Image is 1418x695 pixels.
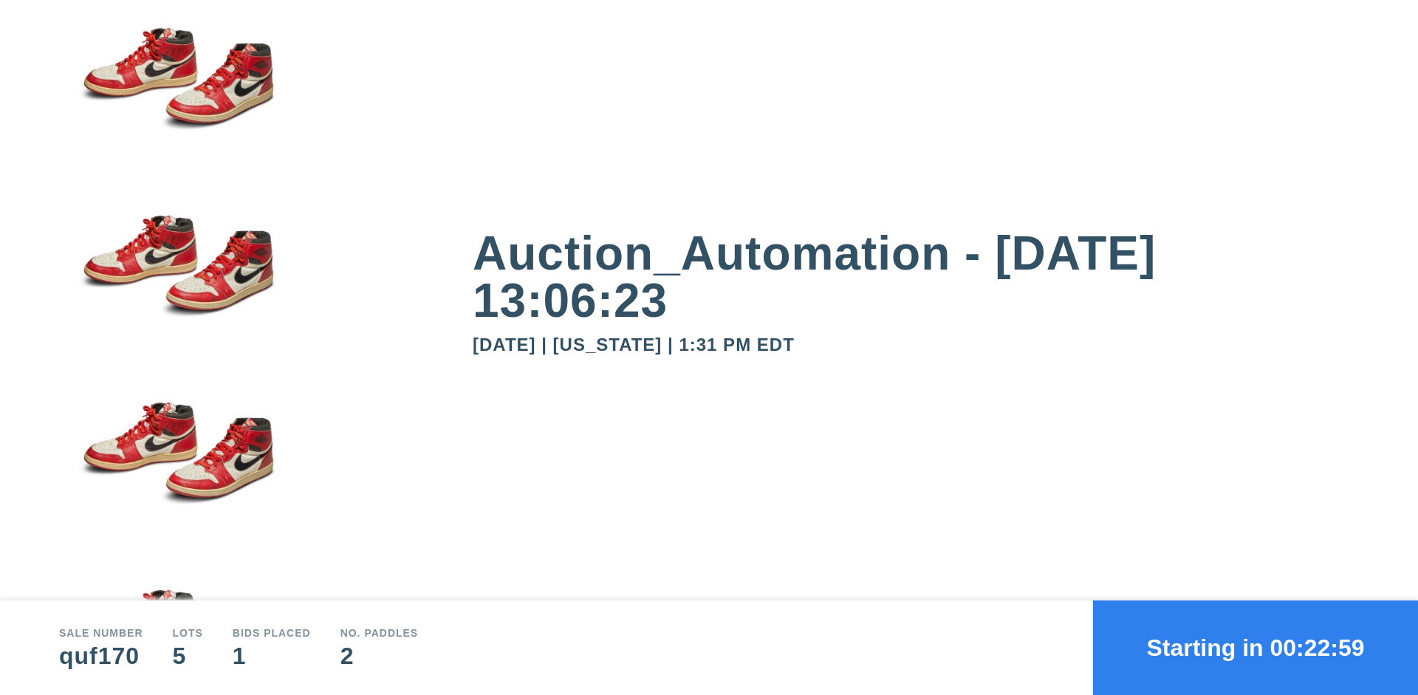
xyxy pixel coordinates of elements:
div: Lots [173,628,203,638]
div: Auction_Automation - [DATE] 13:06:23 [473,230,1359,324]
img: small [59,374,295,562]
div: 5 [173,644,203,668]
div: Sale number [59,628,143,638]
div: No. Paddles [340,628,419,638]
div: 2 [340,644,419,668]
img: small [59,188,295,375]
div: 1 [233,644,311,668]
button: Starting in 00:22:59 [1093,600,1418,695]
div: quf170 [59,644,143,668]
div: Bids Placed [233,628,311,638]
div: [DATE] | [US_STATE] | 1:31 PM EDT [473,336,1359,354]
